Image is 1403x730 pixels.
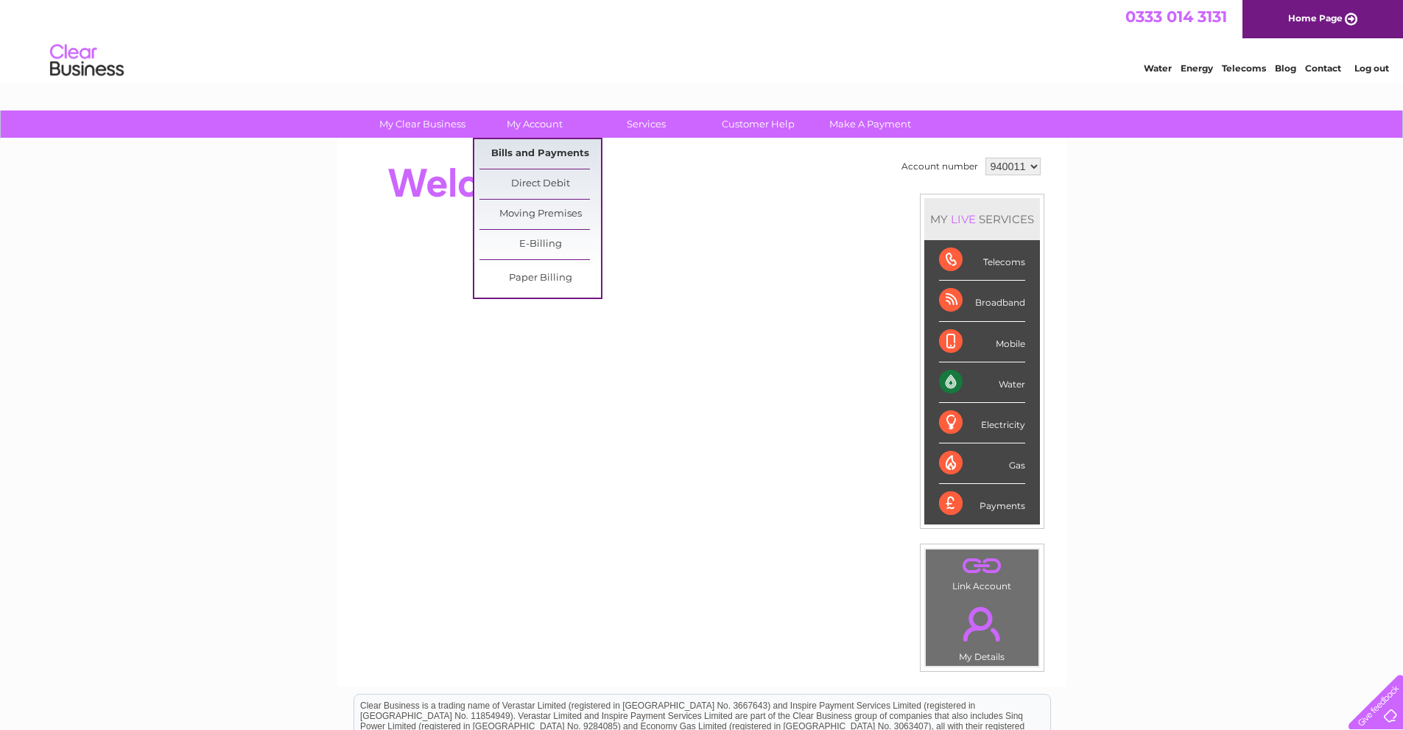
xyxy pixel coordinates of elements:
a: Paper Billing [479,264,601,293]
td: Account number [898,154,982,179]
a: . [929,598,1035,650]
td: My Details [925,594,1039,667]
a: Blog [1275,63,1296,74]
a: . [929,553,1035,579]
a: Telecoms [1222,63,1266,74]
a: Contact [1305,63,1341,74]
div: Electricity [939,403,1025,443]
a: 0333 014 3131 [1125,7,1227,26]
div: Gas [939,443,1025,484]
a: Customer Help [697,110,819,138]
a: Energy [1181,63,1213,74]
a: Moving Premises [479,200,601,229]
div: Clear Business is a trading name of Verastar Limited (registered in [GEOGRAPHIC_DATA] No. 3667643... [354,8,1050,71]
a: Make A Payment [809,110,931,138]
a: Water [1144,63,1172,74]
div: MY SERVICES [924,198,1040,240]
a: Log out [1354,63,1389,74]
a: Services [586,110,707,138]
a: Bills and Payments [479,139,601,169]
div: Broadband [939,281,1025,321]
a: E-Billing [479,230,601,259]
div: Water [939,362,1025,403]
a: My Clear Business [362,110,483,138]
a: My Account [474,110,595,138]
div: Telecoms [939,240,1025,281]
a: Direct Debit [479,169,601,199]
div: Payments [939,484,1025,524]
div: LIVE [948,212,979,226]
img: logo.png [49,38,124,83]
div: Mobile [939,322,1025,362]
td: Link Account [925,549,1039,595]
